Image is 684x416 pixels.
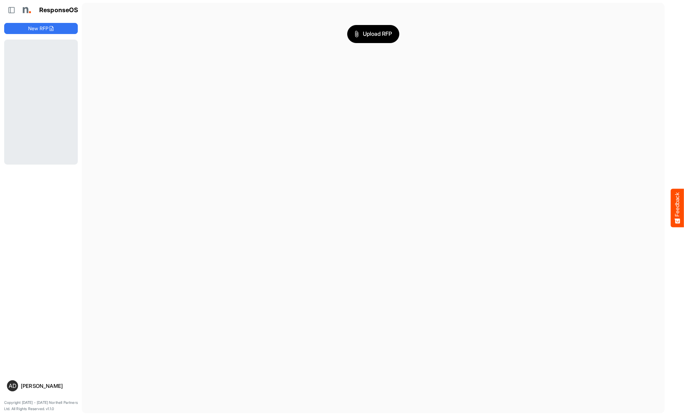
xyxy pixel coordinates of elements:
[347,25,399,43] button: Upload RFP
[4,400,78,412] p: Copyright [DATE] - [DATE] Northell Partners Ltd. All Rights Reserved. v1.1.0
[4,23,78,34] button: New RFP
[671,189,684,227] button: Feedback
[19,3,33,17] img: Northell
[39,7,78,14] h1: ResponseOS
[9,383,16,389] span: AD
[4,40,78,164] div: Loading...
[354,30,392,39] span: Upload RFP
[21,383,75,389] div: [PERSON_NAME]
